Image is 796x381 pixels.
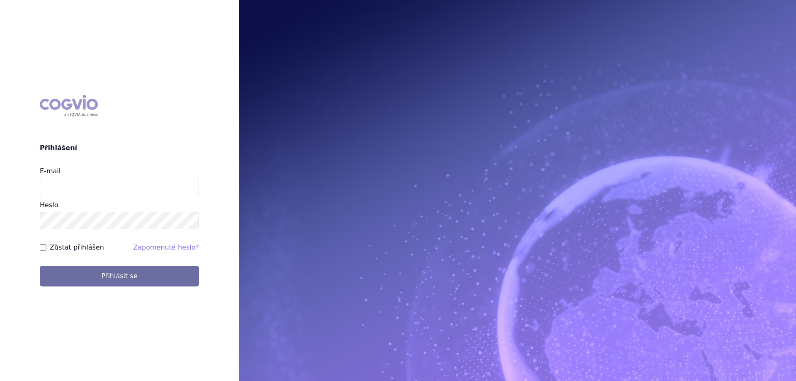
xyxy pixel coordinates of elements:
h2: Přihlášení [40,143,199,153]
a: Zapomenuté heslo? [133,243,199,251]
label: E-mail [40,167,61,175]
label: Zůstat přihlášen [50,243,104,252]
button: Přihlásit se [40,266,199,286]
label: Heslo [40,201,58,209]
div: COGVIO [40,95,98,116]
